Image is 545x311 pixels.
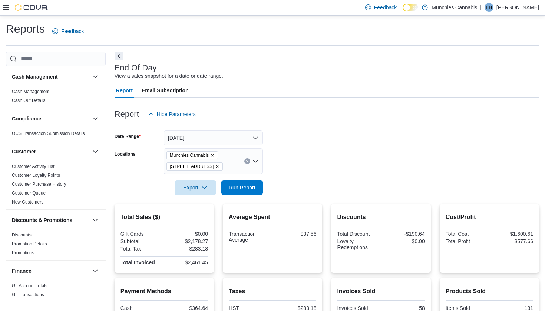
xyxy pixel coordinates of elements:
[491,305,533,311] div: 131
[383,305,425,311] div: 58
[175,180,216,195] button: Export
[12,216,72,224] h3: Discounts & Promotions
[486,3,492,12] span: EH
[179,180,212,195] span: Export
[496,3,539,12] p: [PERSON_NAME]
[120,246,163,252] div: Total Tax
[12,98,46,103] a: Cash Out Details
[229,287,316,296] h2: Taxes
[61,27,84,35] span: Feedback
[115,151,136,157] label: Locations
[12,148,89,155] button: Customer
[215,164,219,169] button: Remove 131 Beechwood Ave from selection in this group
[49,24,87,39] a: Feedback
[12,283,47,288] a: GL Account Totals
[6,162,106,209] div: Customer
[142,83,189,98] span: Email Subscription
[120,259,155,265] strong: Total Invoiced
[6,129,106,141] div: Compliance
[491,231,533,237] div: $1,600.61
[12,232,32,238] a: Discounts
[12,164,54,169] a: Customer Activity List
[446,287,533,296] h2: Products Sold
[157,110,196,118] span: Hide Parameters
[6,231,106,260] div: Discounts & Promotions
[12,148,36,155] h3: Customer
[12,115,41,122] h3: Compliance
[116,83,133,98] span: Report
[337,305,379,311] div: Invoices Sold
[12,199,43,205] a: New Customers
[337,213,425,222] h2: Discounts
[374,4,397,11] span: Feedback
[12,191,46,196] a: Customer Queue
[170,152,209,159] span: Munchies Cannabis
[485,3,493,12] div: Elias Hanna
[403,4,418,11] input: Dark Mode
[115,52,123,60] button: Next
[166,259,208,265] div: $2,461.45
[12,182,66,187] a: Customer Purchase History
[274,305,316,311] div: $283.18
[12,73,89,80] button: Cash Management
[120,231,163,237] div: Gift Cards
[480,3,482,12] p: |
[210,153,215,158] button: Remove Munchies Cannabis from selection in this group
[337,231,379,237] div: Total Discount
[120,238,163,244] div: Subtotal
[145,107,199,122] button: Hide Parameters
[403,11,403,12] span: Dark Mode
[446,305,488,311] div: Items Sold
[12,216,89,224] button: Discounts & Promotions
[6,21,45,36] h1: Reports
[115,72,223,80] div: View a sales snapshot for a date or date range.
[166,162,223,171] span: 131 Beechwood Ave
[15,4,48,11] img: Cova
[120,287,208,296] h2: Payment Methods
[383,238,425,244] div: $0.00
[383,231,425,237] div: -$190.64
[446,238,488,244] div: Total Profit
[229,213,316,222] h2: Average Spent
[166,305,208,311] div: $364.64
[432,3,477,12] p: Munchies Cannabis
[12,241,47,247] a: Promotion Details
[229,184,255,191] span: Run Report
[163,130,263,145] button: [DATE]
[229,305,271,311] div: HST
[337,287,425,296] h2: Invoices Sold
[6,87,106,108] div: Cash Management
[120,213,208,222] h2: Total Sales ($)
[221,180,263,195] button: Run Report
[120,305,163,311] div: Cash
[12,115,89,122] button: Compliance
[446,231,488,237] div: Total Cost
[166,151,218,159] span: Munchies Cannabis
[166,238,208,244] div: $2,178.27
[229,231,271,243] div: Transaction Average
[91,216,100,225] button: Discounts & Promotions
[337,238,379,250] div: Loyalty Redemptions
[12,292,44,297] a: GL Transactions
[115,133,141,139] label: Date Range
[446,213,533,222] h2: Cost/Profit
[12,131,85,136] a: OCS Transaction Submission Details
[91,114,100,123] button: Compliance
[252,158,258,164] button: Open list of options
[12,173,60,178] a: Customer Loyalty Points
[491,238,533,244] div: $577.66
[115,63,157,72] h3: End Of Day
[12,267,32,275] h3: Finance
[170,163,214,170] span: [STREET_ADDRESS]
[91,72,100,81] button: Cash Management
[244,158,250,164] button: Clear input
[166,246,208,252] div: $283.18
[12,267,89,275] button: Finance
[274,231,316,237] div: $37.56
[12,250,34,255] a: Promotions
[91,147,100,156] button: Customer
[115,110,139,119] h3: Report
[91,267,100,275] button: Finance
[12,89,49,94] a: Cash Management
[166,231,208,237] div: $0.00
